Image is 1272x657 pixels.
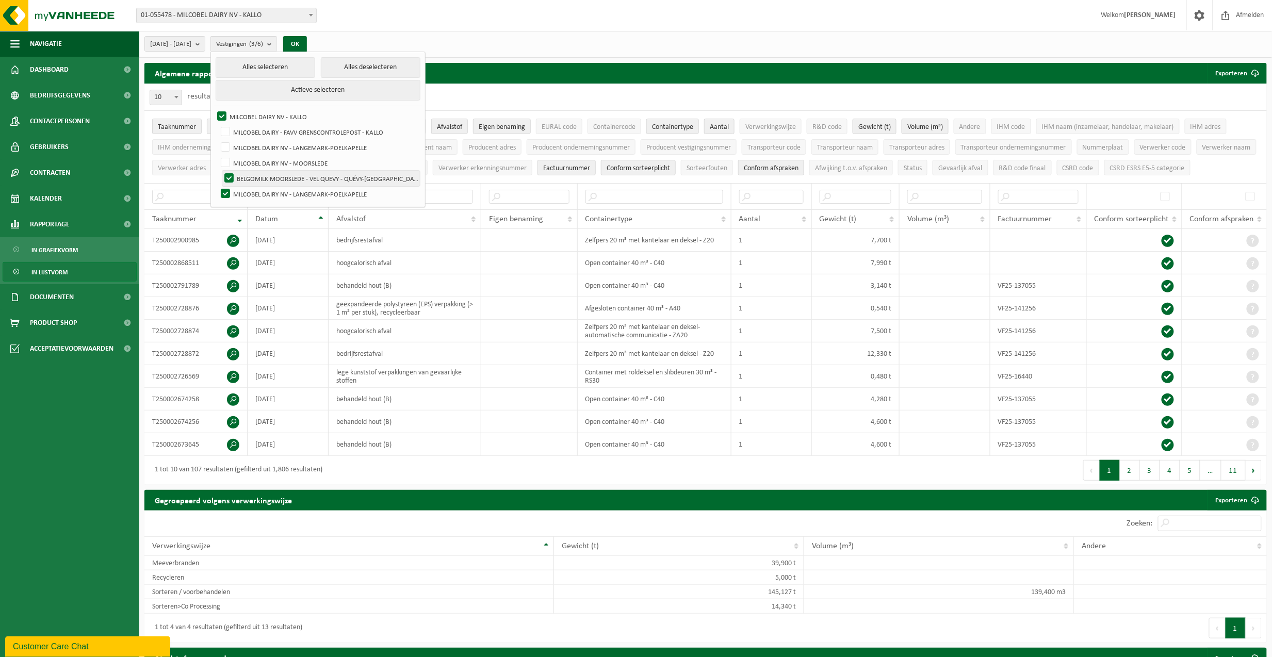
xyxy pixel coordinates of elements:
[990,410,1087,433] td: VF25-137055
[137,8,316,23] span: 01-055478 - MILCOBEL DAIRY NV - KALLO
[731,297,812,320] td: 1
[731,229,812,252] td: 1
[216,57,315,78] button: Alles selecteren
[731,274,812,297] td: 1
[812,274,900,297] td: 3,140 t
[578,229,731,252] td: Zelfpers 20 m³ met kantelaar en deksel - Z20
[30,336,113,362] span: Acceptatievoorwaarden
[812,542,854,550] span: Volume (m³)
[438,165,527,172] span: Verwerker erkenningsnummer
[152,160,211,175] button: Verwerker adresVerwerker adres: Activate to sort
[812,252,900,274] td: 7,990 t
[30,160,70,186] span: Contracten
[136,8,317,23] span: 01-055478 - MILCOBEL DAIRY NV - KALLO
[562,542,599,550] span: Gewicht (t)
[955,139,1072,155] button: Transporteur ondernemingsnummerTransporteur ondernemingsnummer : Activate to sort
[554,585,804,599] td: 145,127 t
[1083,460,1100,481] button: Previous
[959,123,981,131] span: Andere
[30,83,90,108] span: Bedrijfsgegevens
[646,119,699,134] button: ContainertypeContainertype: Activate to sort
[809,160,893,175] button: Afwijking t.o.v. afsprakenAfwijking t.o.v. afspraken: Activate to sort
[527,139,635,155] button: Producent ondernemingsnummerProducent ondernemingsnummer: Activate to sort
[812,297,900,320] td: 0,540 t
[687,165,727,172] span: Sorteerfouten
[646,144,731,152] span: Producent vestigingsnummer
[222,171,420,186] label: BELGOMILK MOORSLEDE - VEL QUEVY - QUÉVY-[GEOGRAPHIC_DATA]
[248,274,329,297] td: [DATE]
[150,619,302,637] div: 1 tot 4 van 4 resultaten (gefilterd uit 13 resultaten)
[248,410,329,433] td: [DATE]
[152,215,197,223] span: Taaknummer
[990,388,1087,410] td: VF25-137055
[152,119,202,134] button: TaaknummerTaaknummer: Activate to remove sorting
[812,410,900,433] td: 4,600 t
[150,90,182,105] span: 10
[904,165,922,172] span: Status
[479,123,525,131] span: Eigen benaming
[3,262,137,282] a: In lijstvorm
[3,240,137,259] a: In grafiekvorm
[144,274,248,297] td: T250002791789
[554,599,804,614] td: 14,340 t
[537,160,596,175] button: FactuurnummerFactuurnummer: Activate to sort
[1221,460,1246,481] button: 11
[898,160,927,175] button: StatusStatus: Activate to sort
[219,155,420,171] label: MILCOBEL DAIRY NV - MOORSLEDE
[329,433,481,456] td: behandeld hout (B)
[807,119,847,134] button: R&D codeR&amp;D code: Activate to sort
[1124,11,1176,19] strong: [PERSON_NAME]
[1209,618,1226,638] button: Previous
[731,342,812,365] td: 1
[1140,144,1186,152] span: Verwerker code
[473,119,531,134] button: Eigen benamingEigen benaming: Activate to sort
[578,274,731,297] td: Open container 40 m³ - C40
[554,556,804,570] td: 39,900 t
[144,570,554,585] td: Recycleren
[248,252,329,274] td: [DATE]
[902,119,949,134] button: Volume (m³)Volume (m³): Activate to sort
[578,297,731,320] td: Afgesloten container 40 m³ - A40
[31,262,68,282] span: In lijstvorm
[144,388,248,410] td: T250002674258
[740,119,802,134] button: VerwerkingswijzeVerwerkingswijze: Activate to sort
[152,139,244,155] button: IHM ondernemingsnummerIHM ondernemingsnummer: Activate to sort
[588,119,641,134] button: ContainercodeContainercode: Activate to sort
[1246,460,1262,481] button: Next
[398,139,458,155] button: Producent naamProducent naam: Activate to sort
[812,365,900,388] td: 0,480 t
[710,123,729,131] span: Aantal
[30,211,70,237] span: Rapportage
[329,388,481,410] td: behandeld hout (B)
[731,433,812,456] td: 1
[815,165,887,172] span: Afwijking t.o.v. afspraken
[329,365,481,388] td: lege kunststof verpakkingen van gevaarlijke stoffen
[1095,215,1169,223] span: Conform sorteerplicht
[463,139,521,155] button: Producent adresProducent adres: Activate to sort
[219,140,420,155] label: MILCOBEL DAIRY NV - LANGEMARK-POELKAPELLE
[219,124,420,140] label: MILCOBEL DAIRY - FAVV GRENSCONTROLEPOST - KALLO
[536,119,582,134] button: EURAL codeEURAL code: Activate to sort
[248,388,329,410] td: [DATE]
[961,144,1066,152] span: Transporteur ondernemingsnummer
[1200,460,1221,481] span: …
[820,215,857,223] span: Gewicht (t)
[641,139,737,155] button: Producent vestigingsnummerProducent vestigingsnummer: Activate to sort
[329,274,481,297] td: behandeld hout (B)
[248,365,329,388] td: [DATE]
[1083,144,1123,152] span: Nummerplaat
[1185,119,1227,134] button: IHM adresIHM adres: Activate to sort
[990,320,1087,342] td: VF25-141256
[210,36,277,52] button: Vestigingen(3/6)
[742,139,806,155] button: Transporteur codeTransporteur code: Activate to sort
[997,123,1025,131] span: IHM code
[578,410,731,433] td: Open container 40 m³ - C40
[991,119,1031,134] button: IHM codeIHM code: Activate to sort
[889,144,944,152] span: Transporteur adres
[468,144,516,152] span: Producent adres
[744,165,798,172] span: Conform afspraken
[144,365,248,388] td: T250002726569
[999,165,1046,172] span: R&D code finaal
[1160,460,1180,481] button: 4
